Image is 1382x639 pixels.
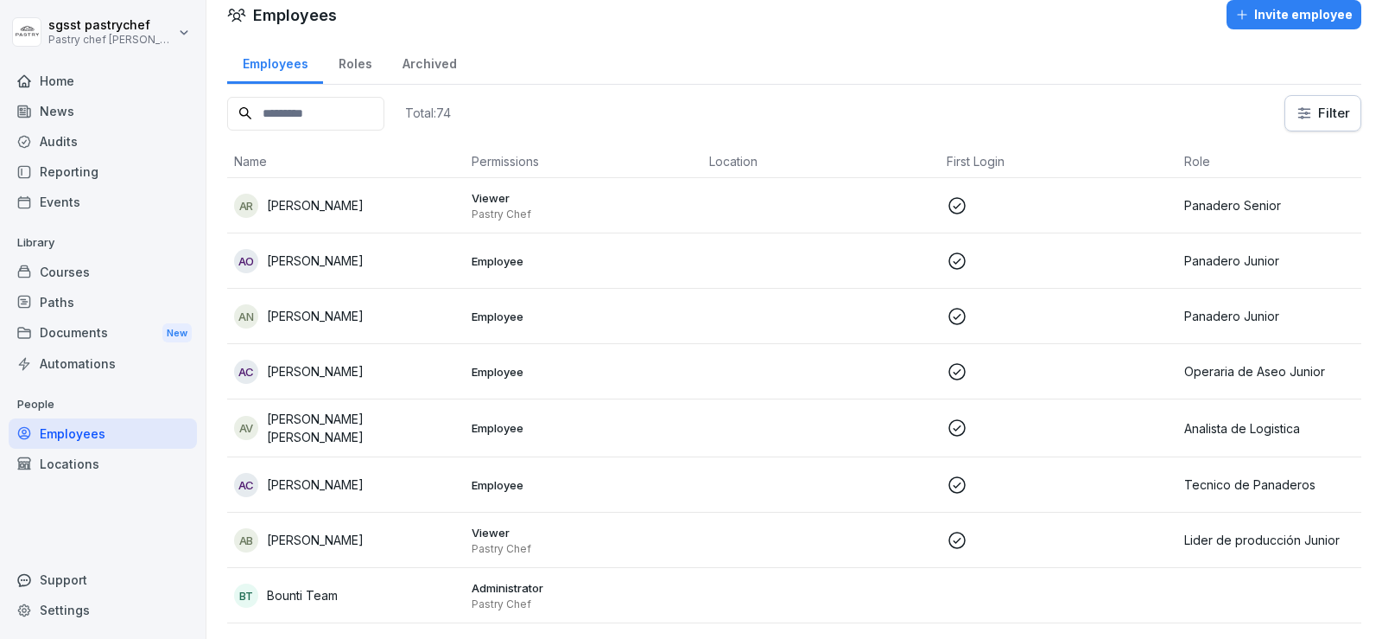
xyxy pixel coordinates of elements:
p: Pastry Chef [472,542,695,556]
a: News [9,96,197,126]
p: [PERSON_NAME] [PERSON_NAME] [267,410,458,446]
a: Settings [9,595,197,625]
a: DocumentsNew [9,317,197,349]
a: Locations [9,449,197,479]
a: Courses [9,257,197,287]
p: [PERSON_NAME] [267,362,364,380]
a: Roles [323,40,387,84]
th: Location [702,145,940,178]
a: Employees [9,419,197,449]
p: Pastry Chef [472,597,695,611]
div: AR [234,194,258,218]
p: [PERSON_NAME] [267,252,364,270]
p: Viewer [472,525,695,540]
div: Filter [1296,105,1350,122]
p: sgsst pastrychef [48,18,174,33]
p: Viewer [472,190,695,206]
p: Bounti Team [267,586,338,604]
div: AN [234,304,258,329]
p: [PERSON_NAME] [267,531,364,549]
a: Reporting [9,157,197,187]
a: Audits [9,126,197,157]
div: AV [234,416,258,440]
a: Paths [9,287,197,317]
p: Employee [472,364,695,380]
a: Employees [227,40,323,84]
div: Documents [9,317,197,349]
div: AC [234,360,258,384]
div: AB [234,528,258,553]
a: Automations [9,348,197,379]
p: Employee [472,420,695,436]
div: Invite employee [1235,5,1353,24]
p: Pastry Chef [472,208,695,221]
div: BT [234,584,258,608]
a: Archived [387,40,472,84]
p: Administrator [472,580,695,596]
p: Employee [472,477,695,493]
div: Support [9,565,197,595]
p: [PERSON_NAME] [267,307,364,325]
p: [PERSON_NAME] [267,196,364,214]
h1: Employees [253,3,337,27]
p: [PERSON_NAME] [267,476,364,494]
p: People [9,391,197,419]
a: Home [9,66,197,96]
th: Name [227,145,465,178]
button: Filter [1285,96,1360,131]
th: Permissions [465,145,702,178]
a: Events [9,187,197,217]
div: AO [234,249,258,273]
p: Employee [472,253,695,269]
div: New [162,323,192,343]
div: AC [234,473,258,497]
th: First Login [940,145,1177,178]
p: Library [9,229,197,257]
p: Employee [472,309,695,324]
p: Total: 74 [405,105,451,121]
p: Pastry chef [PERSON_NAME] y Cocina gourmet [48,34,174,46]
